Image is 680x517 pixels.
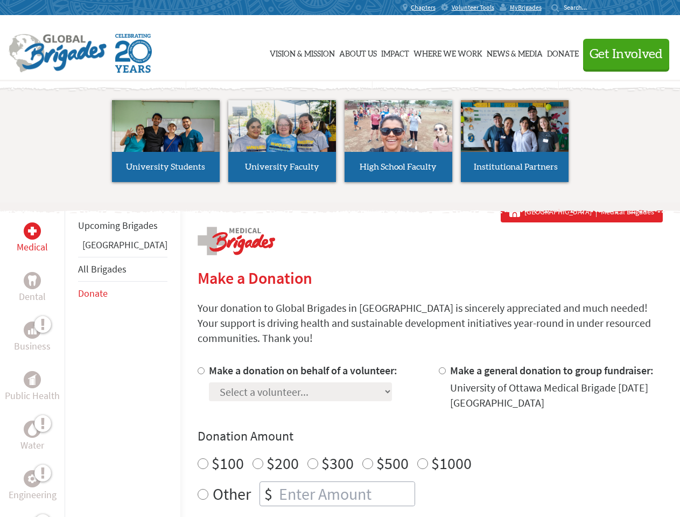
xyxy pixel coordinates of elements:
[9,470,57,502] a: EngineeringEngineering
[19,272,46,304] a: DentalDental
[82,239,167,251] a: [GEOGRAPHIC_DATA]
[547,25,579,79] a: Donate
[228,100,336,182] a: University Faculty
[9,487,57,502] p: Engineering
[461,100,569,182] a: Institutional Partners
[17,222,48,255] a: MedicalMedical
[245,163,319,171] span: University Faculty
[411,3,436,12] span: Chapters
[112,100,220,172] img: menu_brigades_submenu_1.jpg
[198,268,663,288] h2: Make a Donation
[321,453,354,473] label: $300
[24,371,41,388] div: Public Health
[198,227,275,255] img: logo-medical.png
[78,287,108,299] a: Donate
[376,453,409,473] label: $500
[20,438,44,453] p: Water
[78,263,127,275] a: All Brigades
[126,163,205,171] span: University Students
[28,326,37,334] img: Business
[78,237,167,257] li: Guatemala
[17,240,48,255] p: Medical
[431,453,472,473] label: $1000
[78,257,167,282] li: All Brigades
[198,428,663,445] h4: Donation Amount
[461,100,569,172] img: menu_brigades_submenu_4.jpg
[112,100,220,182] a: University Students
[413,25,482,79] a: Where We Work
[24,470,41,487] div: Engineering
[583,39,669,69] button: Get Involved
[267,453,299,473] label: $200
[345,100,452,182] a: High School Faculty
[28,275,37,285] img: Dental
[198,301,663,346] p: Your donation to Global Brigades in [GEOGRAPHIC_DATA] is sincerely appreciated and much needed! Y...
[228,100,336,172] img: menu_brigades_submenu_2.jpg
[345,100,452,152] img: menu_brigades_submenu_3.jpg
[28,374,37,385] img: Public Health
[510,3,542,12] span: MyBrigades
[270,25,335,79] a: Vision & Mission
[24,322,41,339] div: Business
[212,453,244,473] label: $100
[28,474,37,483] img: Engineering
[20,421,44,453] a: WaterWater
[115,34,152,73] img: Global Brigades Celebrating 20 Years
[487,25,543,79] a: News & Media
[28,423,37,435] img: Water
[28,227,37,235] img: Medical
[564,3,594,11] input: Search...
[24,421,41,438] div: Water
[474,163,558,171] span: Institutional Partners
[24,222,41,240] div: Medical
[78,282,167,305] li: Donate
[5,388,60,403] p: Public Health
[452,3,494,12] span: Volunteer Tools
[590,48,663,61] span: Get Involved
[209,364,397,377] label: Make a donation on behalf of a volunteer:
[9,34,107,73] img: Global Brigades Logo
[450,380,663,410] div: University of Ottawa Medical Brigade [DATE] [GEOGRAPHIC_DATA]
[450,364,654,377] label: Make a general donation to group fundraiser:
[19,289,46,304] p: Dental
[14,322,51,354] a: BusinessBusiness
[381,25,409,79] a: Impact
[78,219,158,232] a: Upcoming Brigades
[360,163,437,171] span: High School Faculty
[14,339,51,354] p: Business
[5,371,60,403] a: Public HealthPublic Health
[339,25,377,79] a: About Us
[213,481,251,506] label: Other
[260,482,277,506] div: $
[78,214,167,237] li: Upcoming Brigades
[24,272,41,289] div: Dental
[277,482,415,506] input: Enter Amount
